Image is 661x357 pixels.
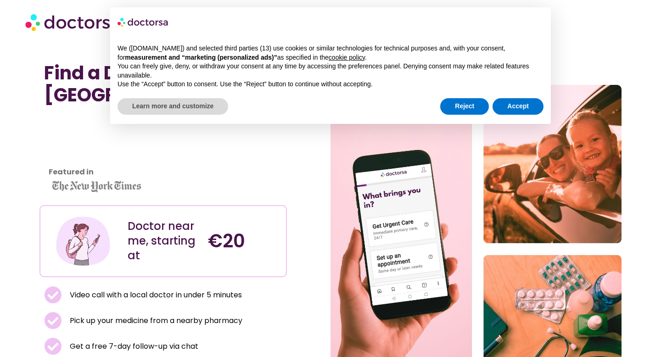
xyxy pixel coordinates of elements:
button: Reject [440,98,489,115]
h4: €20 [208,230,279,252]
img: Illustration depicting a young woman in a casual outfit, engaged with her smartphone. She has a p... [55,213,112,270]
div: Doctor near me, starting at [128,219,199,263]
button: Accept [493,98,543,115]
iframe: Customer reviews powered by Trustpilot [44,115,127,184]
strong: measurement and “marketing (personalized ads)” [125,54,277,61]
p: We ([DOMAIN_NAME]) and selected third parties (13) use cookies or similar technologies for techni... [118,44,543,62]
strong: Featured in [49,167,94,177]
span: Video call with a local doctor in under 5 minutes [67,289,242,301]
p: Use the “Accept” button to consent. Use the “Reject” button to continue without accepting. [118,80,543,89]
span: Get a free 7-day follow-up via chat [67,340,198,353]
p: You can freely give, deny, or withdraw your consent at any time by accessing the preferences pane... [118,62,543,80]
h1: Find a Doctor Near Me in [GEOGRAPHIC_DATA] [44,62,282,106]
button: Learn more and customize [118,98,228,115]
img: logo [118,15,169,29]
span: Pick up your medicine from a nearby pharmacy [67,314,242,327]
a: cookie policy [329,54,365,61]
